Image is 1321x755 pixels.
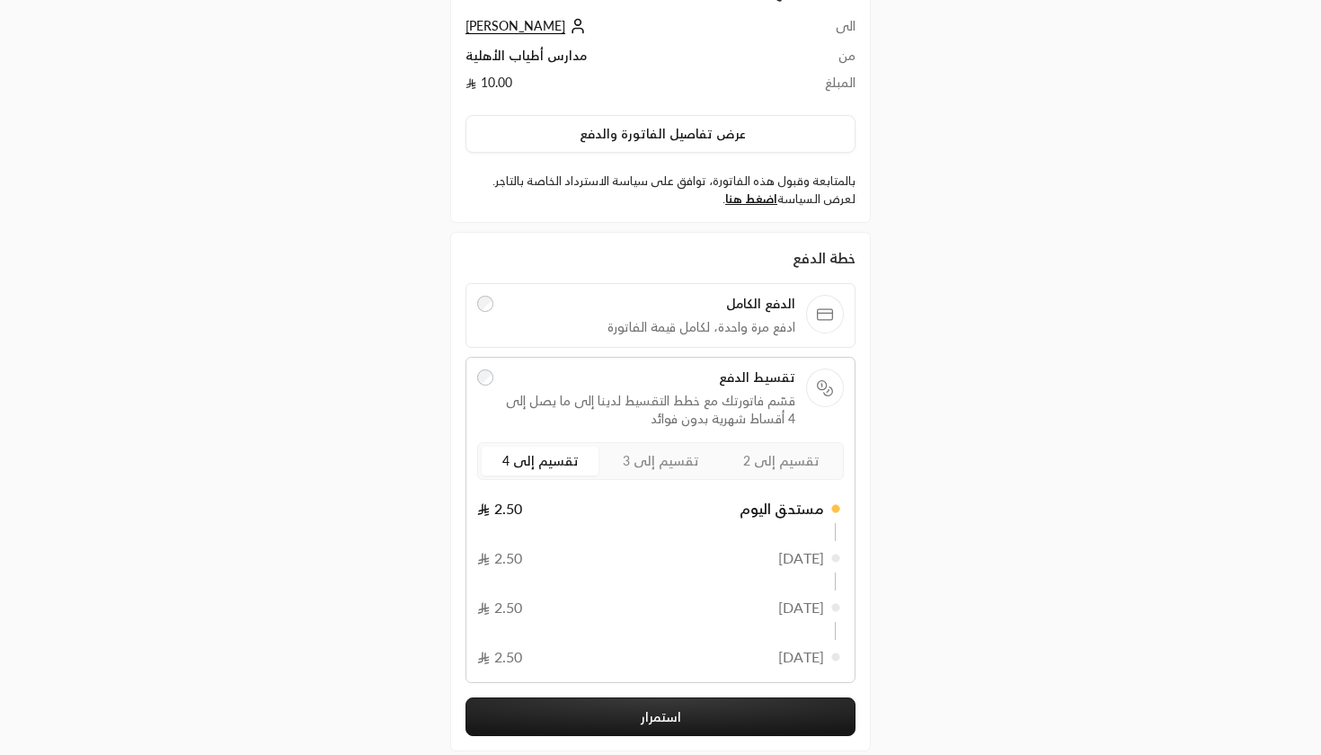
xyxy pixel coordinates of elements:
a: اضغط هنا [725,191,777,206]
span: [PERSON_NAME] [465,18,565,34]
td: 10.00 [465,74,779,101]
span: 2.50 [477,597,522,618]
span: تقسيم إلى 2 [743,453,820,468]
button: عرض تفاصيل الفاتورة والدفع [465,115,856,153]
span: الدفع الكامل [504,295,796,313]
input: الدفع الكاملادفع مرة واحدة، لكامل قيمة الفاتورة [477,296,493,312]
span: 2.50 [477,547,522,569]
td: المبلغ [779,74,856,101]
span: [DATE] [778,646,824,668]
span: 2.50 [477,498,522,520]
button: استمرار [465,697,856,736]
label: بالمتابعة وقبول هذه الفاتورة، توافق على سياسة الاسترداد الخاصة بالتاجر. لعرض السياسة . [465,173,856,208]
span: قسّم فاتورتك مع خطط التقسيط لدينا إلى ما يصل إلى 4 أقساط شهرية بدون فوائد [504,392,796,428]
span: تقسيط الدفع [504,369,796,386]
span: ادفع مرة واحدة، لكامل قيمة الفاتورة [504,318,796,336]
td: مدارس أطياب الأهلية [465,47,779,74]
input: تقسيط الدفعقسّم فاتورتك مع خطط التقسيط لدينا إلى ما يصل إلى 4 أقساط شهرية بدون فوائد [477,369,493,386]
span: مستحق اليوم [740,498,824,520]
span: 2.50 [477,646,522,668]
td: الى [779,17,856,47]
a: [PERSON_NAME] [465,18,590,33]
div: خطة الدفع [465,247,856,269]
span: [DATE] [778,547,824,569]
span: تقسيم إلى 4 [502,453,579,468]
td: من [779,47,856,74]
span: تقسيم إلى 3 [623,453,699,468]
span: [DATE] [778,597,824,618]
